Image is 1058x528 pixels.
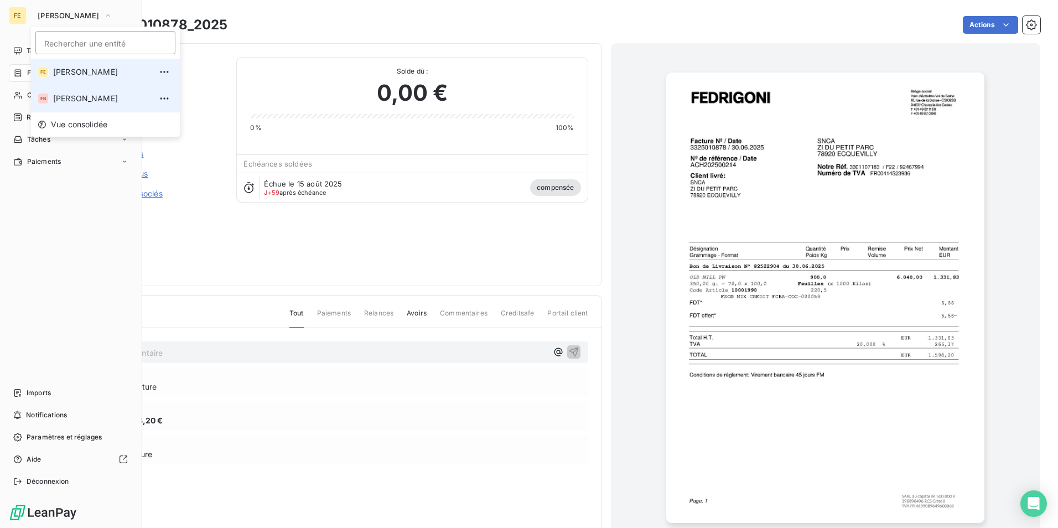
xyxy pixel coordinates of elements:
div: FE [9,7,27,24]
span: [PERSON_NAME] [53,66,151,77]
span: [PERSON_NAME] [38,11,99,20]
div: FB [38,93,49,104]
span: [PERSON_NAME] [53,93,151,104]
span: Paramètres et réglages [27,432,102,442]
span: Solde dû : [250,66,574,76]
img: Logo LeanPay [9,504,77,521]
span: Factures [27,68,55,78]
button: Actions [963,16,1018,34]
img: invoice_thumbnail [666,73,984,523]
span: Vue consolidée [51,119,107,130]
span: Relances [364,308,393,327]
span: 0% [250,123,261,133]
span: Déconnexion [27,477,69,486]
a: Aide [9,451,132,468]
span: Échéances soldées [243,159,312,168]
span: Tâches [27,134,50,144]
span: Paiements [317,308,351,327]
span: Tout [289,308,304,328]
span: 1 598,20 € [122,415,163,426]
h3: 3325010878_2025 [103,15,227,35]
span: Creditsafe [501,308,535,327]
span: Imports [27,388,51,398]
span: Notifications [26,410,67,420]
div: FE [38,66,49,77]
span: Aide [27,454,42,464]
span: après échéance [264,189,326,196]
span: Tableau de bord [27,46,78,56]
span: Échue le 15 août 2025 [264,179,342,188]
span: J+59 [264,189,279,196]
span: Avoirs [407,308,427,327]
div: Open Intercom Messenger [1020,490,1047,517]
span: Paiements [27,157,61,167]
input: placeholder [35,31,175,54]
span: 100% [556,123,574,133]
span: 0,00 € [377,76,448,110]
span: compensée [530,179,580,196]
span: Portail client [547,308,588,327]
span: Clients [27,90,49,100]
span: Commentaires [440,308,487,327]
span: Relances [27,112,56,122]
